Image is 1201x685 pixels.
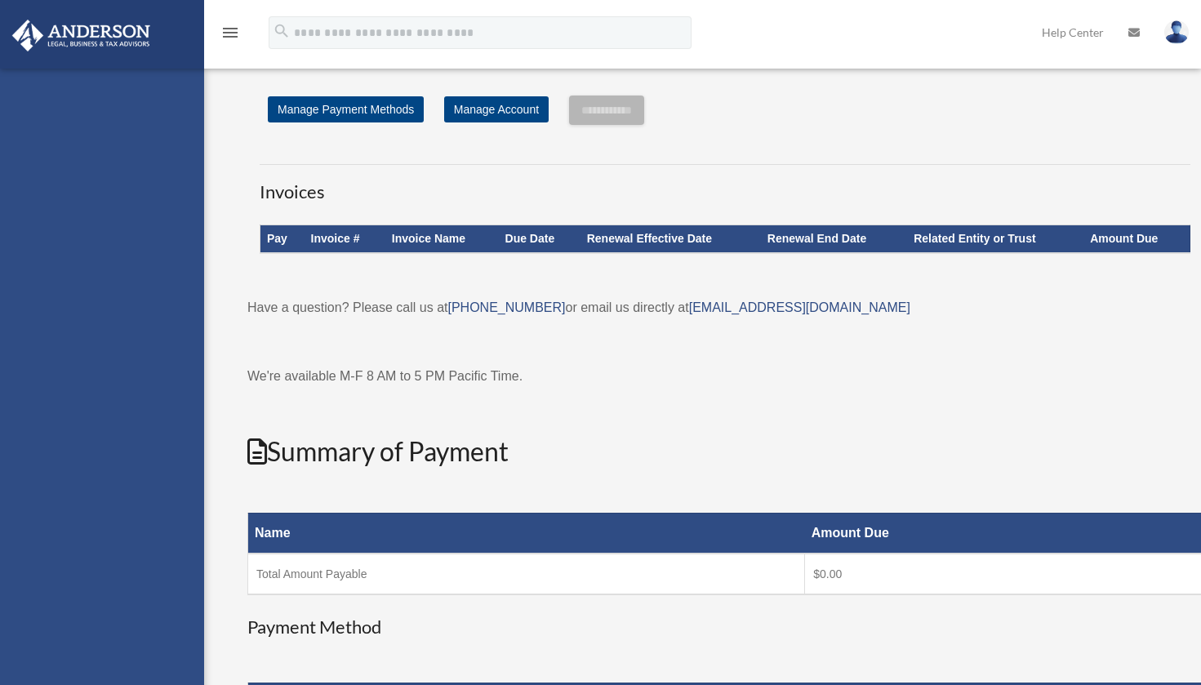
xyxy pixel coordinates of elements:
[580,225,761,253] th: Renewal Effective Date
[7,20,155,51] img: Anderson Advisors Platinum Portal
[220,23,240,42] i: menu
[220,29,240,42] a: menu
[1164,20,1189,44] img: User Pic
[499,225,580,253] th: Due Date
[447,300,565,314] a: [PHONE_NUMBER]
[385,225,499,253] th: Invoice Name
[260,164,1190,205] h3: Invoices
[1083,225,1190,253] th: Amount Due
[273,22,291,40] i: search
[907,225,1083,253] th: Related Entity or Trust
[268,96,424,122] a: Manage Payment Methods
[761,225,907,253] th: Renewal End Date
[248,513,805,554] th: Name
[305,225,385,253] th: Invoice #
[248,554,805,594] td: Total Amount Payable
[444,96,549,122] a: Manage Account
[260,225,305,253] th: Pay
[689,300,910,314] a: [EMAIL_ADDRESS][DOMAIN_NAME]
